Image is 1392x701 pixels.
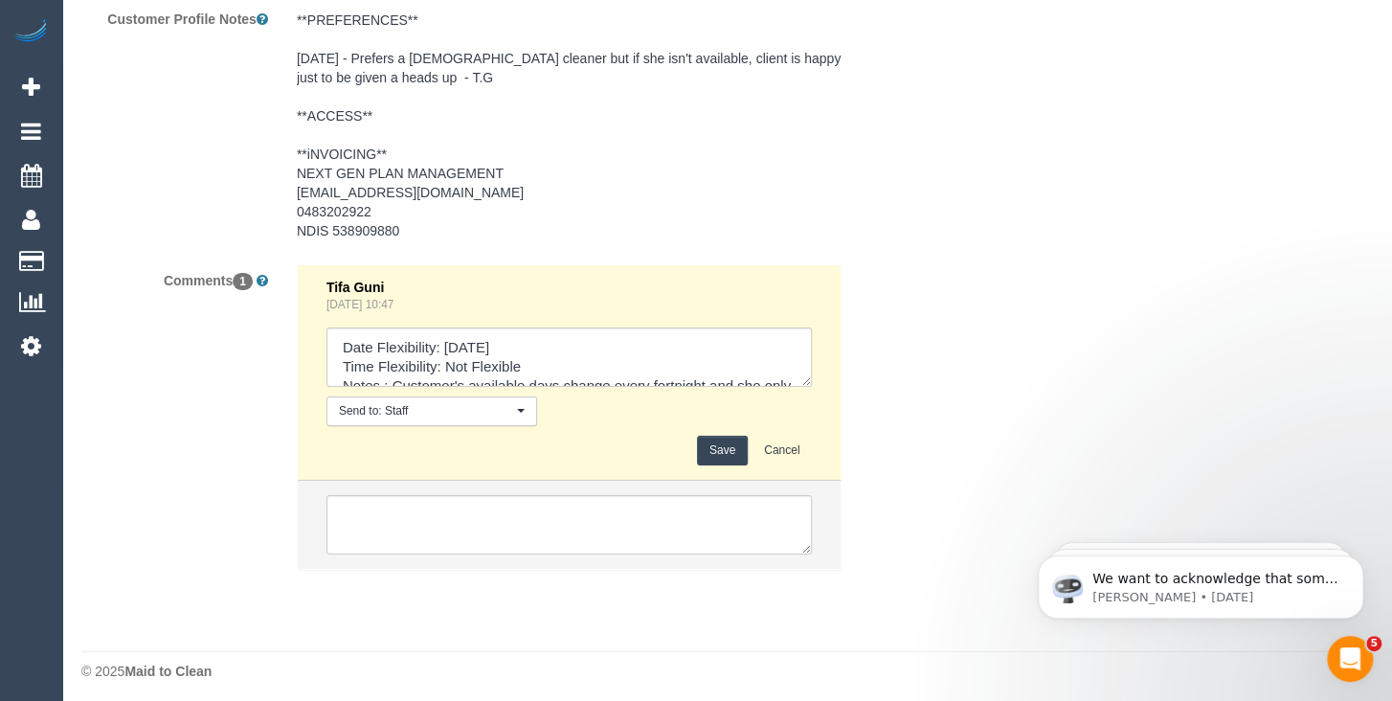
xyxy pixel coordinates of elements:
[339,403,512,419] span: Send to: Staff
[326,280,384,295] span: Tifa Guni
[124,664,212,679] strong: Maid to Clean
[1009,515,1392,649] iframe: Intercom notifications message
[1366,636,1381,651] span: 5
[233,273,253,290] span: 1
[697,436,748,465] button: Save
[81,662,1373,681] div: © 2025
[67,264,282,290] label: Comments
[67,3,282,29] label: Customer Profile Notes
[326,396,537,426] button: Send to: Staff
[752,436,812,465] button: Cancel
[83,56,329,318] span: We want to acknowledge that some users may be experiencing lag or slower performance in our softw...
[11,19,50,46] img: Automaid Logo
[83,74,330,91] p: Message from Ellie, sent 1w ago
[1327,636,1373,682] iframe: Intercom live chat
[326,298,394,311] a: [DATE] 10:47
[297,11,842,240] pre: **PREFERENCES** [DATE] - Prefers a [DEMOGRAPHIC_DATA] cleaner but if she isn't available, client ...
